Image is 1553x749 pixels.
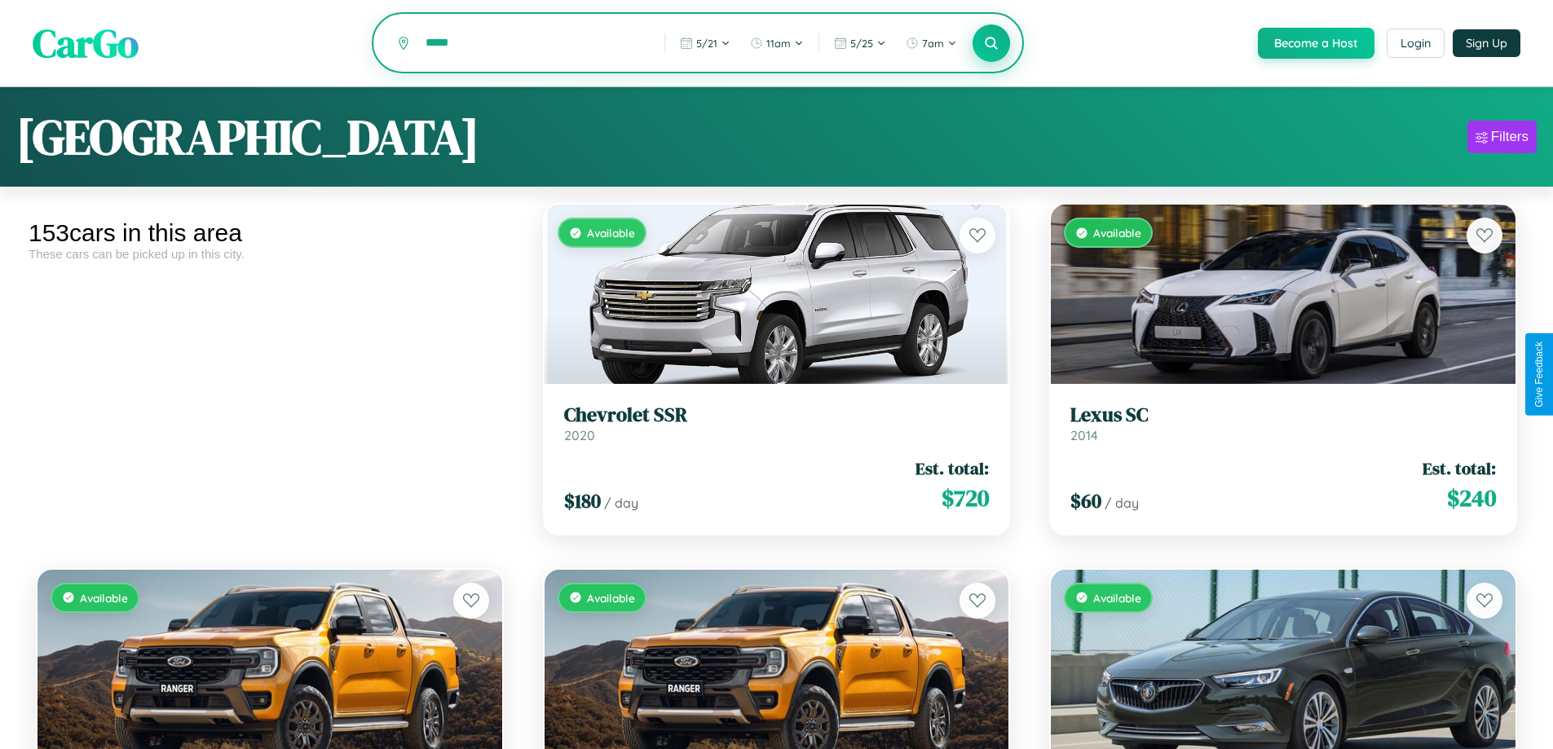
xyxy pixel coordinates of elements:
button: Login [1387,29,1445,58]
span: Est. total: [1423,456,1496,480]
button: Filters [1467,121,1537,153]
button: Become a Host [1258,28,1374,59]
div: 153 cars in this area [29,219,511,247]
span: Available [1093,226,1141,240]
div: These cars can be picked up in this city. [29,247,511,261]
span: 5 / 21 [696,37,717,50]
span: / day [604,495,638,511]
span: 5 / 25 [850,37,873,50]
button: 5/21 [672,30,739,56]
button: Sign Up [1453,29,1520,57]
span: Available [80,591,128,605]
h3: Lexus SC [1070,403,1496,427]
span: Available [587,226,635,240]
button: 5/25 [826,30,894,56]
span: $ 60 [1070,487,1101,514]
span: 2014 [1070,427,1098,443]
h3: Chevrolet SSR [564,403,990,427]
span: 2020 [564,427,595,443]
span: 7am [922,37,944,50]
button: 7am [898,30,965,56]
div: Filters [1491,129,1529,145]
span: Available [587,591,635,605]
span: 11am [766,37,791,50]
a: Chevrolet SSR2020 [564,403,990,443]
span: Available [1093,591,1141,605]
a: Lexus SC2014 [1070,403,1496,443]
span: $ 720 [942,482,989,514]
span: $ 180 [564,487,601,514]
span: $ 240 [1447,482,1496,514]
span: Est. total: [915,456,989,480]
h1: [GEOGRAPHIC_DATA] [16,104,479,170]
button: 11am [742,30,812,56]
span: / day [1105,495,1139,511]
div: Give Feedback [1533,341,1545,408]
span: CarGo [33,16,139,70]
